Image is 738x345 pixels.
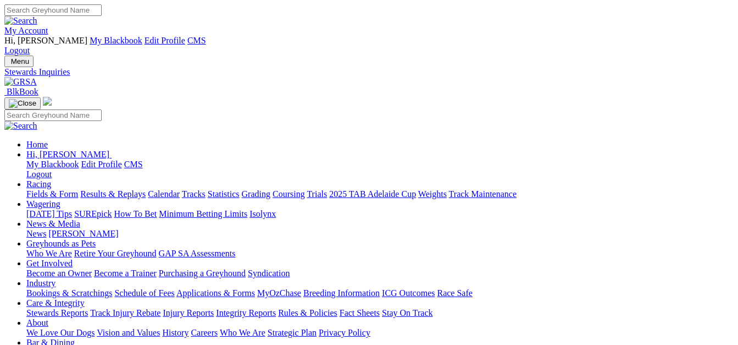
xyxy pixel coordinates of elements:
a: History [162,328,188,337]
a: Results & Replays [80,189,146,199]
a: Track Injury Rebate [90,308,160,317]
a: Stewards Reports [26,308,88,317]
a: Injury Reports [163,308,214,317]
a: Stewards Inquiries [4,67,734,77]
div: Care & Integrity [26,308,734,318]
a: Get Involved [26,259,73,268]
a: Logout [26,169,52,179]
a: Care & Integrity [26,298,85,308]
img: logo-grsa-white.png [43,97,52,106]
a: Bookings & Scratchings [26,288,112,298]
div: Hi, [PERSON_NAME] [26,160,734,179]
a: News & Media [26,219,80,228]
button: Toggle navigation [4,97,41,109]
a: Edit Profile [145,36,185,45]
a: About [26,318,48,327]
div: Racing [26,189,734,199]
a: Hi, [PERSON_NAME] [26,150,112,159]
a: MyOzChase [257,288,301,298]
a: Privacy Policy [319,328,370,337]
a: [DATE] Tips [26,209,72,218]
a: Become a Trainer [94,269,157,278]
div: My Account [4,36,734,56]
a: Careers [191,328,218,337]
a: Breeding Information [303,288,380,298]
div: Wagering [26,209,734,219]
a: Syndication [248,269,290,278]
img: Search [4,16,37,26]
button: Toggle navigation [4,56,34,67]
span: Hi, [PERSON_NAME] [4,36,87,45]
a: Purchasing a Greyhound [159,269,246,278]
span: BlkBook [7,87,38,96]
a: CMS [124,160,143,169]
a: We Love Our Dogs [26,328,95,337]
a: [PERSON_NAME] [48,229,118,238]
a: Who We Are [26,249,72,258]
a: Race Safe [437,288,472,298]
a: Strategic Plan [268,328,317,337]
a: Coursing [273,189,305,199]
a: Applications & Forms [176,288,255,298]
img: Close [9,99,36,108]
img: Search [4,121,37,131]
a: 2025 TAB Adelaide Cup [329,189,416,199]
a: Industry [26,278,56,288]
a: Track Maintenance [449,189,517,199]
a: Trials [307,189,327,199]
a: My Account [4,26,48,35]
a: Greyhounds as Pets [26,239,96,248]
a: BlkBook [4,87,38,96]
a: News [26,229,46,238]
a: CMS [187,36,206,45]
a: GAP SA Assessments [159,249,236,258]
a: Vision and Values [97,328,160,337]
img: GRSA [4,77,37,87]
div: Greyhounds as Pets [26,249,734,259]
a: Who We Are [220,328,265,337]
a: My Blackbook [90,36,142,45]
a: Calendar [148,189,180,199]
span: Hi, [PERSON_NAME] [26,150,109,159]
a: Edit Profile [81,160,122,169]
a: Minimum Betting Limits [159,209,247,218]
a: Schedule of Fees [114,288,174,298]
a: How To Bet [114,209,157,218]
a: Rules & Policies [278,308,337,317]
a: Fact Sheets [340,308,380,317]
div: Industry [26,288,734,298]
a: Weights [418,189,447,199]
a: ICG Outcomes [382,288,435,298]
input: Search [4,4,102,16]
a: Become an Owner [26,269,92,278]
a: SUREpick [74,209,112,218]
a: Statistics [208,189,240,199]
a: Isolynx [249,209,276,218]
a: Fields & Form [26,189,78,199]
a: Logout [4,46,30,55]
a: My Blackbook [26,160,79,169]
a: Wagering [26,199,60,209]
a: Racing [26,179,51,189]
a: Home [26,140,48,149]
input: Search [4,109,102,121]
div: Get Involved [26,269,734,278]
a: Stay On Track [382,308,432,317]
a: Grading [242,189,270,199]
div: News & Media [26,229,734,239]
a: Integrity Reports [216,308,276,317]
div: About [26,328,734,338]
span: Menu [11,57,29,65]
a: Tracks [182,189,206,199]
a: Retire Your Greyhound [74,249,157,258]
